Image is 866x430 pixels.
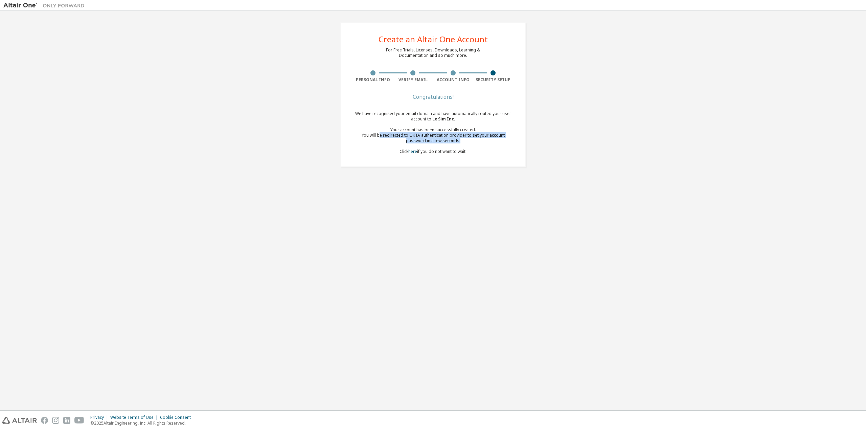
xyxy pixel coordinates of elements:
[408,149,417,154] a: here
[433,77,473,83] div: Account Info
[386,47,480,58] div: For Free Trials, Licenses, Downloads, Learning & Documentation and so much more.
[41,417,48,424] img: facebook.svg
[110,415,160,420] div: Website Terms of Use
[353,77,393,83] div: Personal Info
[379,35,488,43] div: Create an Altair One Account
[160,415,195,420] div: Cookie Consent
[90,415,110,420] div: Privacy
[90,420,195,426] p: © 2025 Altair Engineering, Inc. All Rights Reserved.
[353,111,513,154] div: We have recognised your email domain and have automatically routed your user account to Click if ...
[3,2,88,9] img: Altair One
[52,417,59,424] img: instagram.svg
[432,116,455,122] span: Lx Sim Inc .
[393,77,433,83] div: Verify Email
[63,417,70,424] img: linkedin.svg
[353,133,513,143] div: You will be redirected to OKTA authentication provider to set your account password in a few seco...
[353,95,513,99] div: Congratulations!
[2,417,37,424] img: altair_logo.svg
[353,127,513,133] div: Your account has been successfully created.
[473,77,514,83] div: Security Setup
[74,417,84,424] img: youtube.svg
